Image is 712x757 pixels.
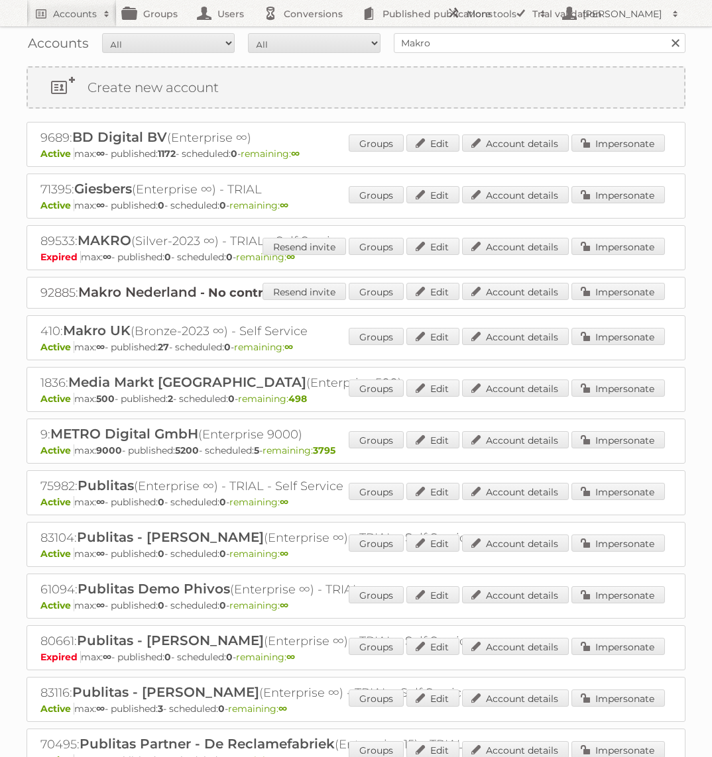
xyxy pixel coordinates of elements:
[571,186,665,203] a: Impersonate
[158,199,164,211] strong: 0
[291,148,300,160] strong: ∞
[96,444,122,456] strong: 9000
[40,496,672,508] p: max: - published: - scheduled: -
[40,651,81,663] span: Expired
[40,199,672,211] p: max: - published: - scheduled: -
[96,393,115,405] strong: 500
[229,548,288,560] span: remaining:
[571,638,665,655] a: Impersonate
[40,426,504,443] h2: 9: (Enterprise 9000)
[40,599,672,611] p: max: - published: - scheduled: -
[40,684,504,701] h2: 83116: (Enterprise ∞) - TRIAL - Self Service
[462,186,569,203] a: Account details
[406,283,459,300] a: Edit
[462,689,569,707] a: Account details
[77,632,264,648] span: Publitas - [PERSON_NAME]
[571,431,665,448] a: Impersonate
[349,483,404,500] a: Groups
[63,323,131,338] span: Makro UK
[40,148,672,160] p: max: - published: - scheduled: -
[228,393,235,405] strong: 0
[462,379,569,397] a: Account details
[349,379,404,397] a: Groups
[462,586,569,603] a: Account details
[40,444,74,456] span: Active
[406,586,459,603] a: Edit
[236,251,295,263] span: remaining:
[263,444,335,456] span: remaining:
[288,393,307,405] strong: 498
[571,689,665,707] a: Impersonate
[231,148,237,160] strong: 0
[406,534,459,552] a: Edit
[96,599,105,611] strong: ∞
[406,638,459,655] a: Edit
[349,134,404,152] a: Groups
[406,134,459,152] a: Edit
[462,238,569,255] a: Account details
[280,548,288,560] strong: ∞
[219,548,226,560] strong: 0
[406,238,459,255] a: Edit
[219,599,226,611] strong: 0
[349,283,404,300] a: Groups
[40,199,74,211] span: Active
[40,444,672,456] p: max: - published: - scheduled: -
[226,651,233,663] strong: 0
[462,134,569,152] a: Account details
[40,181,504,198] h2: 71395: (Enterprise ∞) - TRIAL
[406,379,459,397] a: Edit
[40,374,504,391] h2: 1836: (Enterprise 500)
[462,328,569,345] a: Account details
[280,496,288,508] strong: ∞
[462,483,569,500] a: Account details
[462,638,569,655] a: Account details
[40,736,504,753] h2: 70495: (Enterprise 15) - TRIAL
[571,379,665,397] a: Impersonate
[241,148,300,160] span: remaining:
[40,393,74,405] span: Active
[168,393,173,405] strong: 2
[226,251,233,263] strong: 0
[78,478,134,493] span: Publitas
[158,496,164,508] strong: 0
[158,148,176,160] strong: 1172
[40,251,672,263] p: max: - published: - scheduled: -
[40,632,504,650] h2: 80661: (Enterprise ∞) - TRIAL - Self Service
[96,496,105,508] strong: ∞
[571,328,665,345] a: Impersonate
[175,444,199,456] strong: 5200
[238,393,307,405] span: remaining:
[406,186,459,203] a: Edit
[96,703,105,715] strong: ∞
[158,548,164,560] strong: 0
[158,341,169,353] strong: 27
[571,134,665,152] a: Impersonate
[406,431,459,448] a: Edit
[462,283,569,300] a: Account details
[103,251,111,263] strong: ∞
[158,599,164,611] strong: 0
[40,148,74,160] span: Active
[40,232,504,250] h2: 89533: (Silver-2023 ∞) - TRIAL - Self Service
[40,129,504,146] h2: 9689: (Enterprise ∞)
[284,341,293,353] strong: ∞
[158,703,163,715] strong: 3
[80,736,335,752] span: Publitas Partner - De Reclamefabriek
[349,638,404,655] a: Groups
[462,431,569,448] a: Account details
[278,703,287,715] strong: ∞
[40,703,672,715] p: max: - published: - scheduled: -
[462,534,569,552] a: Account details
[263,238,346,255] a: Resend invite
[40,651,672,663] p: max: - published: - scheduled: -
[349,238,404,255] a: Groups
[78,232,131,248] span: MAKRO
[254,444,259,456] strong: 5
[219,199,226,211] strong: 0
[219,496,226,508] strong: 0
[579,7,666,21] h2: [PERSON_NAME]
[40,323,504,340] h2: 410: (Bronze-2023 ∞) - Self Service
[218,703,225,715] strong: 0
[40,599,74,611] span: Active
